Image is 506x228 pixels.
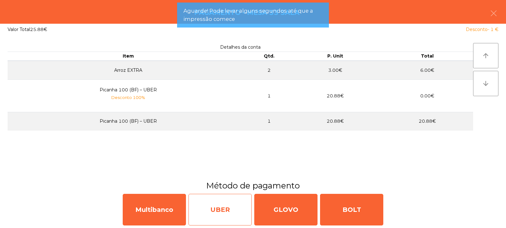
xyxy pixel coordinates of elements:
button: arrow_upward [473,43,498,68]
span: Detalhes da conta [220,44,261,50]
td: 2 [249,61,289,80]
th: Total [381,52,473,61]
i: arrow_upward [482,52,490,59]
td: 20.88€ [289,80,381,112]
h3: Método de pagamento [5,180,501,191]
th: Qtd. [249,52,289,61]
div: GLOVO [254,194,318,225]
span: Aguarde! Pode levar alguns segundos até que a impressão comece [183,7,323,23]
span: Valor Total [8,27,30,32]
td: 1 [249,80,289,112]
span: - 1 € [488,27,498,32]
div: UBER [188,194,252,225]
div: BOLT [320,194,383,225]
td: 20.88€ [289,112,381,131]
td: 0.00€ [381,80,473,112]
td: Picanha 100 (BF) – UBER [8,112,249,131]
td: 1 [249,112,289,131]
td: Arroz EXTRA [8,61,249,80]
th: P. Unit [289,52,381,61]
p: Desconto 100% [11,94,245,101]
div: Desconto [466,26,498,33]
th: Item [8,52,249,61]
td: 3.00€ [289,61,381,80]
td: 6.00€ [381,61,473,80]
i: arrow_downward [482,80,490,87]
div: Multibanco [123,194,186,225]
td: 20.88€ [381,112,473,131]
td: Picanha 100 (BF) – UBER [8,80,249,112]
span: 25.88€ [30,27,47,32]
button: arrow_downward [473,71,498,96]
